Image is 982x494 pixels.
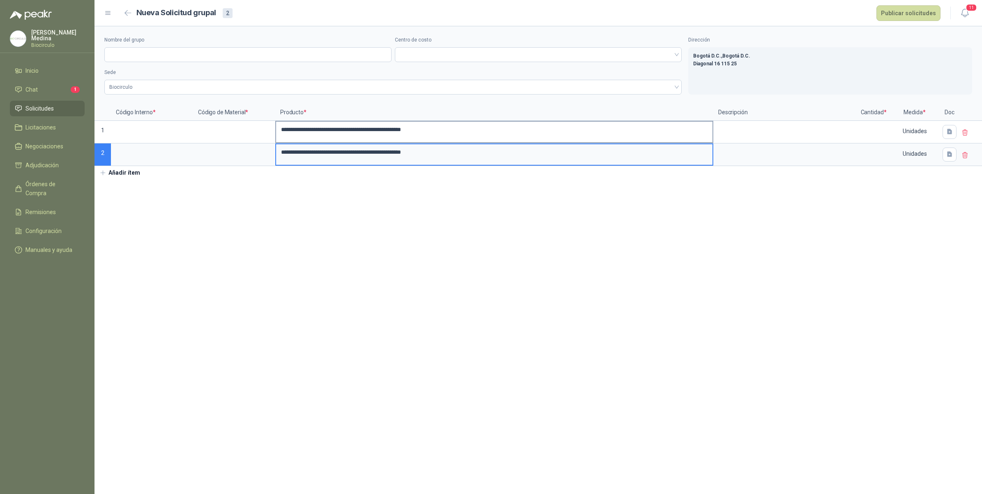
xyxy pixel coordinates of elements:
a: Configuración [10,223,85,239]
p: Medida [890,104,939,121]
span: Licitaciones [25,123,56,132]
img: Company Logo [10,31,26,46]
span: Remisiones [25,208,56,217]
button: Añadir ítem [95,166,145,180]
span: Inicio [25,66,39,75]
p: Código Interno [111,104,193,121]
button: Publicar solicitudes [876,5,941,21]
button: 11 [957,6,972,21]
a: Chat1 [10,82,85,97]
a: Remisiones [10,204,85,220]
span: Chat [25,85,38,94]
span: Solicitudes [25,104,54,113]
label: Sede [104,69,682,76]
div: Unidades [891,144,938,163]
p: [PERSON_NAME] Medina [31,30,85,41]
a: Órdenes de Compra [10,176,85,201]
div: 2 [223,8,233,18]
a: Solicitudes [10,101,85,116]
p: Producto [275,104,713,121]
span: Negociaciones [25,142,63,151]
a: Negociaciones [10,139,85,154]
a: Adjudicación [10,157,85,173]
label: Dirección [688,36,972,44]
span: 11 [966,4,977,12]
p: Doc [939,104,960,121]
h2: Nueva Solicitud grupal [136,7,216,19]
img: Logo peakr [10,10,52,20]
span: Configuración [25,226,62,235]
a: Licitaciones [10,120,85,135]
p: Código de Material [193,104,275,121]
p: Bogotá D.C. , Bogotá D.C. [693,52,967,60]
span: Manuales y ayuda [25,245,72,254]
span: 1 [71,86,80,93]
a: Manuales y ayuda [10,242,85,258]
span: Órdenes de Compra [25,180,77,198]
p: Descripción [713,104,857,121]
p: 2 [95,143,111,166]
label: Nombre del grupo [104,36,392,44]
p: Diagonal 16 115 25 [693,60,967,68]
label: Centro de costo [395,36,682,44]
span: Biocirculo [109,81,677,93]
div: Unidades [891,122,938,141]
p: Cantidad [857,104,890,121]
p: 1 [95,121,111,143]
a: Inicio [10,63,85,78]
span: Adjudicación [25,161,59,170]
p: Biocirculo [31,43,85,48]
